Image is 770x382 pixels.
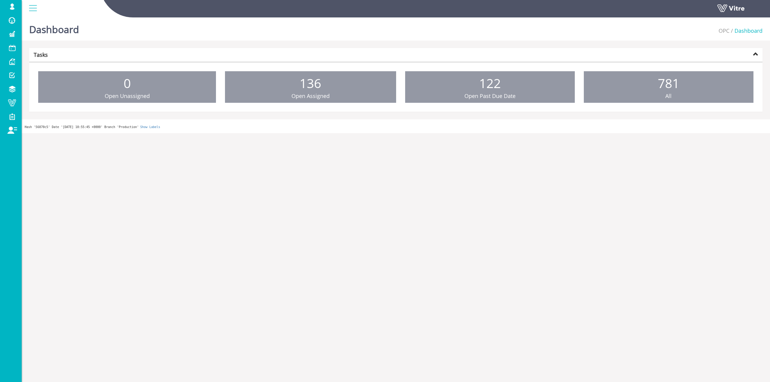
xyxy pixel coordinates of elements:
span: Open Past Due Date [464,92,516,99]
span: Open Unassigned [105,92,150,99]
a: 122 Open Past Due Date [405,71,575,103]
a: 136 Open Assigned [225,71,396,103]
span: 0 [124,75,131,92]
li: Dashboard [729,27,762,35]
span: Hash '56870c5' Date '[DATE] 18:55:45 +0000' Branch 'Production' [25,125,139,129]
a: Show Labels [140,125,160,129]
strong: Tasks [34,51,48,58]
span: 136 [300,75,321,92]
h1: Dashboard [29,15,79,41]
span: All [665,92,672,99]
span: 122 [479,75,501,92]
span: 781 [658,75,679,92]
a: 0 Open Unassigned [38,71,216,103]
a: 781 All [584,71,753,103]
span: Open Assigned [291,92,330,99]
a: OPC [719,27,729,34]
